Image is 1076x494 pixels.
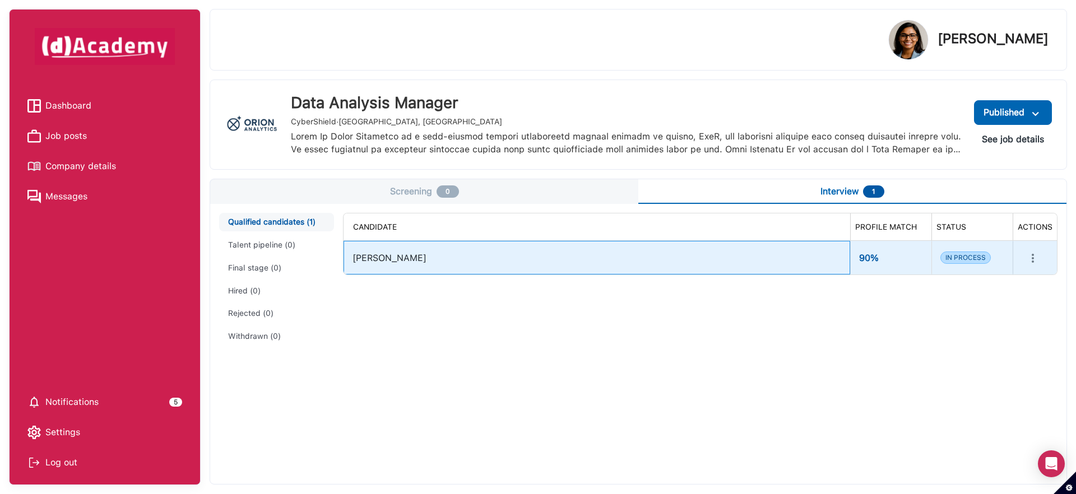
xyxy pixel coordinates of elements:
[210,179,638,204] button: Screening0
[27,97,182,114] a: Dashboard iconDashboard
[219,304,334,323] button: Rejected (0)
[437,185,459,198] div: 0
[219,282,334,300] button: Hired (0)
[27,160,41,173] img: Company details icon
[974,100,1052,125] button: Publishedmenu
[45,424,80,441] span: Settings
[219,213,334,231] button: Qualified candidates (1)
[936,222,966,231] span: STATUS
[938,32,1049,45] p: [PERSON_NAME]
[27,188,182,205] a: Messages iconMessages
[863,185,884,198] div: 1
[638,179,1066,204] button: Interview1
[45,97,91,114] span: Dashboard
[27,128,182,145] a: Job posts iconJob posts
[27,158,182,175] a: Company details iconCompany details
[219,327,334,346] button: Withdrawn (0)
[1022,247,1044,269] button: more
[940,251,991,264] span: IN PROCESS
[859,253,922,263] span: 90%
[45,188,87,205] span: Messages
[984,105,1042,120] div: Published
[27,395,41,409] img: setting
[27,426,41,439] img: setting
[45,128,87,145] span: Job posts
[291,94,964,113] div: Data Analysis Manager
[219,236,334,254] button: Talent pipeline (0)
[855,222,917,231] span: PROFILE MATCH
[219,259,334,277] button: Final stage (0)
[224,96,282,154] img: job-image
[169,398,182,407] div: 5
[27,99,41,113] img: Dashboard icon
[1018,222,1052,231] span: ACTIONS
[973,129,1053,150] button: See job details
[27,456,41,469] img: Log out
[1038,450,1065,477] div: Open Intercom Messenger
[45,158,116,175] span: Company details
[889,20,928,59] img: Profile
[1054,472,1076,494] button: Set cookie preferences
[291,131,964,156] div: Lorem Ip Dolor Sitametco ad e sedd-eiusmod tempori utlaboreetd magnaal enimadm ve quisno, ExeR, u...
[35,28,175,65] img: dAcademy
[27,190,41,203] img: Messages icon
[353,246,841,269] div: [PERSON_NAME]
[27,129,41,143] img: Job posts icon
[353,222,397,231] span: CANDIDATE
[1029,107,1042,121] img: menu
[27,454,182,471] div: Log out
[45,394,99,411] span: Notifications
[291,117,964,127] div: CyberShield · [GEOGRAPHIC_DATA], [GEOGRAPHIC_DATA]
